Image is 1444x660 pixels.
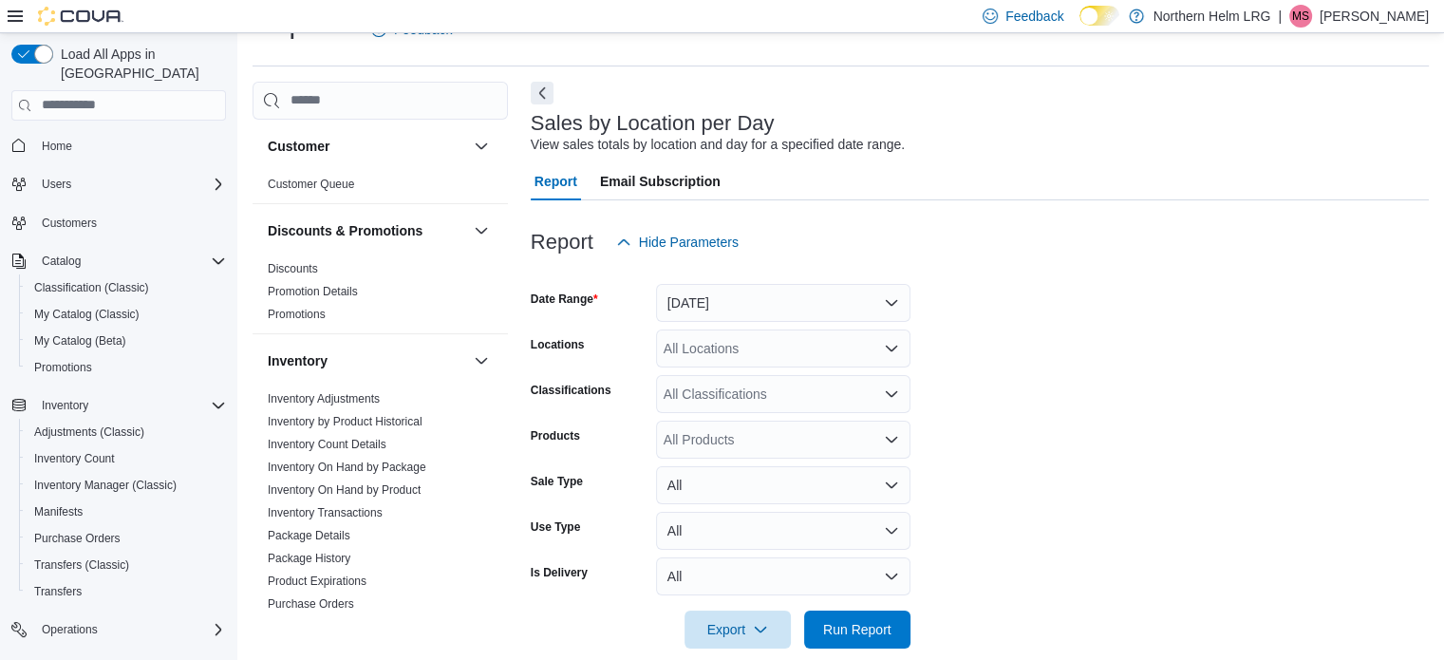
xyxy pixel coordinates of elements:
span: Operations [42,622,98,637]
span: Catalog [34,250,226,273]
label: Products [531,428,580,443]
button: Export [684,611,791,649]
span: Feedback [1005,7,1063,26]
button: Operations [34,618,105,641]
span: Customers [42,216,97,231]
a: Transfers (Classic) [27,554,137,576]
span: Inventory Count Details [268,437,386,452]
span: Run Report [823,620,891,639]
button: My Catalog (Classic) [19,301,234,328]
button: Promotions [19,354,234,381]
span: Customer Queue [268,177,354,192]
a: Inventory Adjustments [268,392,380,405]
span: Inventory Manager (Classic) [34,478,177,493]
a: Inventory On Hand by Product [268,483,421,497]
label: Classifications [531,383,611,398]
a: Adjustments (Classic) [27,421,152,443]
span: Inventory On Hand by Package [268,460,426,475]
span: Load All Apps in [GEOGRAPHIC_DATA] [53,45,226,83]
span: Promotions [34,360,92,375]
a: Manifests [27,500,90,523]
button: Inventory [268,351,466,370]
span: Transfers [27,580,226,603]
a: Inventory Transactions [268,506,383,519]
span: Inventory Count [34,451,115,466]
span: Hide Parameters [639,233,739,252]
a: My Catalog (Beta) [27,330,134,352]
span: Classification (Classic) [34,280,149,295]
h3: Inventory [268,351,328,370]
p: | [1278,5,1282,28]
span: Manifests [34,504,83,519]
span: Inventory Transactions [268,505,383,520]
button: Adjustments (Classic) [19,419,234,445]
p: [PERSON_NAME] [1320,5,1429,28]
span: Inventory Adjustments [268,391,380,406]
span: Classification (Classic) [27,276,226,299]
a: Inventory On Hand by Package [268,461,426,474]
a: Promotions [268,308,326,321]
button: Manifests [19,499,234,525]
button: Classification (Classic) [19,274,234,301]
span: Operations [34,618,226,641]
span: Inventory [34,394,226,417]
button: Discounts & Promotions [470,219,493,242]
a: My Catalog (Classic) [27,303,147,326]
span: Discounts [268,261,318,276]
div: View sales totals by location and day for a specified date range. [531,135,905,155]
span: Transfers (Classic) [34,557,129,573]
span: My Catalog (Beta) [34,333,126,349]
span: Export [696,611,779,649]
button: Customer [268,137,466,156]
a: Promotions [27,356,100,379]
button: Inventory [34,394,96,417]
div: Monica Spina [1289,5,1312,28]
button: Hide Parameters [609,223,746,261]
span: Purchase Orders [27,527,226,550]
a: Inventory Count Details [268,438,386,451]
button: Open list of options [884,432,899,447]
a: Purchase Orders [27,527,128,550]
span: Promotions [268,307,326,322]
span: Transfers [34,584,82,599]
button: All [656,512,910,550]
a: Home [34,135,80,158]
span: Customers [34,211,226,235]
button: My Catalog (Beta) [19,328,234,354]
span: My Catalog (Classic) [27,303,226,326]
button: Inventory Manager (Classic) [19,472,234,499]
button: [DATE] [656,284,910,322]
button: All [656,466,910,504]
button: Open list of options [884,341,899,356]
span: Purchase Orders [268,596,354,612]
label: Use Type [531,519,580,535]
img: Cova [38,7,123,26]
label: Locations [531,337,585,352]
span: Catalog [42,254,81,269]
span: Inventory by Product Historical [268,414,422,429]
label: Date Range [531,292,598,307]
a: Inventory Count [27,447,122,470]
button: Open list of options [884,387,899,402]
a: Purchase Orders [268,597,354,611]
span: Inventory Count [27,447,226,470]
button: Customer [470,135,493,158]
h3: Customer [268,137,329,156]
a: Inventory Manager (Classic) [27,474,184,497]
span: Product Expirations [268,574,366,589]
button: Users [34,173,79,196]
h3: Discounts & Promotions [268,221,422,240]
button: Inventory [470,349,493,372]
input: Dark Mode [1079,6,1119,26]
button: Users [4,171,234,198]
span: Users [34,173,226,196]
p: Northern Helm LRG [1153,5,1271,28]
span: Report [534,162,577,200]
div: Customer [253,173,508,203]
button: Transfers (Classic) [19,552,234,578]
button: Inventory Count [19,445,234,472]
span: Adjustments (Classic) [34,424,144,440]
button: Purchase Orders [19,525,234,552]
span: Inventory Manager (Classic) [27,474,226,497]
span: My Catalog (Classic) [34,307,140,322]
